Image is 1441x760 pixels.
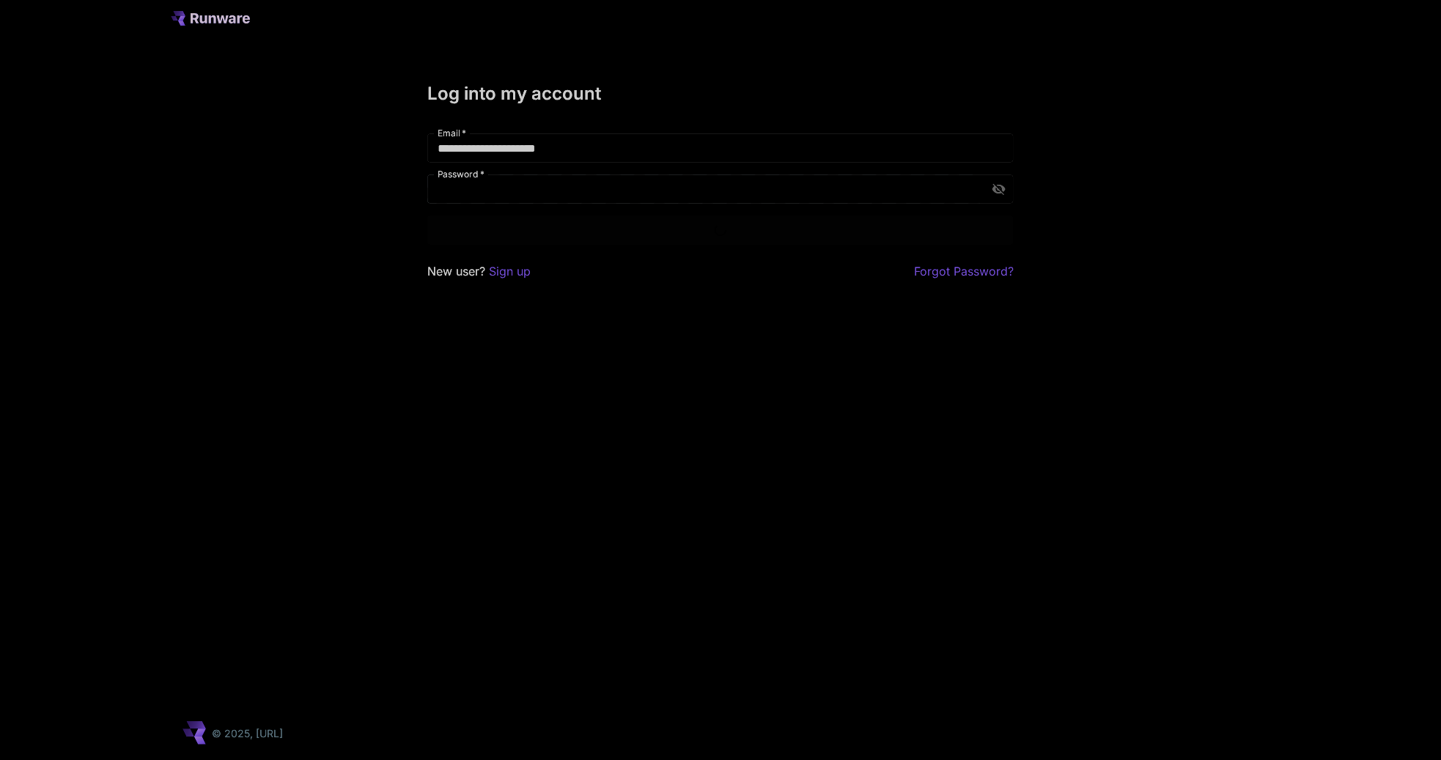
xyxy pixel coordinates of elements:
[438,168,484,180] label: Password
[212,726,283,741] p: © 2025, [URL]
[914,262,1014,281] button: Forgot Password?
[489,262,531,281] button: Sign up
[427,84,1014,104] h3: Log into my account
[438,127,466,139] label: Email
[986,176,1012,202] button: toggle password visibility
[427,262,531,281] p: New user?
